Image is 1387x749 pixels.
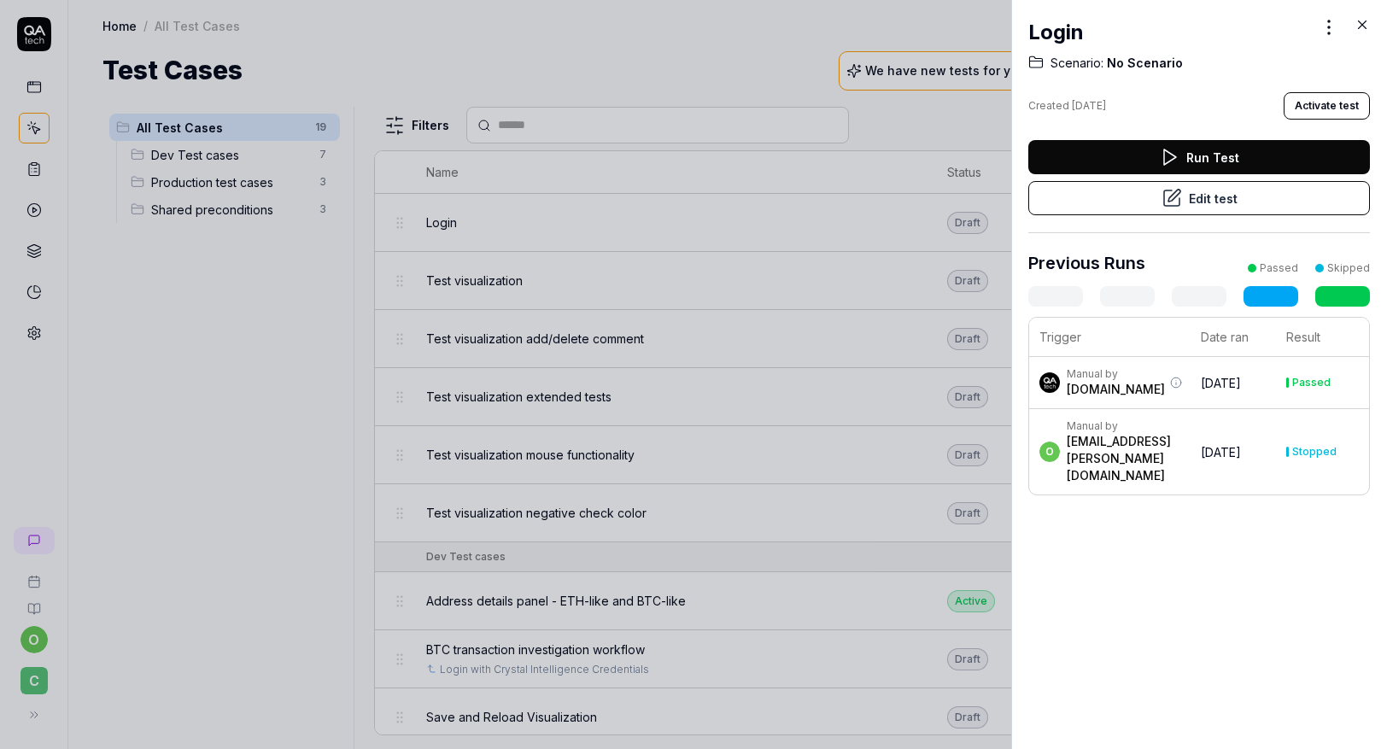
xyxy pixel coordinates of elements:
[1028,181,1370,215] button: Edit test
[1103,55,1183,72] span: No Scenario
[1260,260,1298,276] div: Passed
[1067,381,1165,398] div: [DOMAIN_NAME]
[1028,17,1084,48] h2: Login
[1067,367,1165,381] div: Manual by
[1292,377,1331,388] div: Passed
[1028,140,1370,174] button: Run Test
[1067,419,1184,433] div: Manual by
[1039,372,1060,393] img: 7ccf6c19-61ad-4a6c-8811-018b02a1b829.jpg
[1067,433,1184,484] div: [EMAIL_ADDRESS][PERSON_NAME][DOMAIN_NAME]
[1029,318,1191,357] th: Trigger
[1072,99,1106,112] time: [DATE]
[1292,447,1337,457] div: Stopped
[1039,442,1060,462] span: o
[1168,375,1184,390] button: More information
[1050,55,1103,72] span: Scenario:
[1201,376,1241,390] time: [DATE]
[1284,92,1370,120] button: Activate test
[1028,250,1145,276] h3: Previous Runs
[1276,318,1369,357] th: Result
[1028,98,1106,114] div: Created
[1201,445,1241,459] time: [DATE]
[1327,260,1370,276] div: Skipped
[1191,318,1276,357] th: Date ran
